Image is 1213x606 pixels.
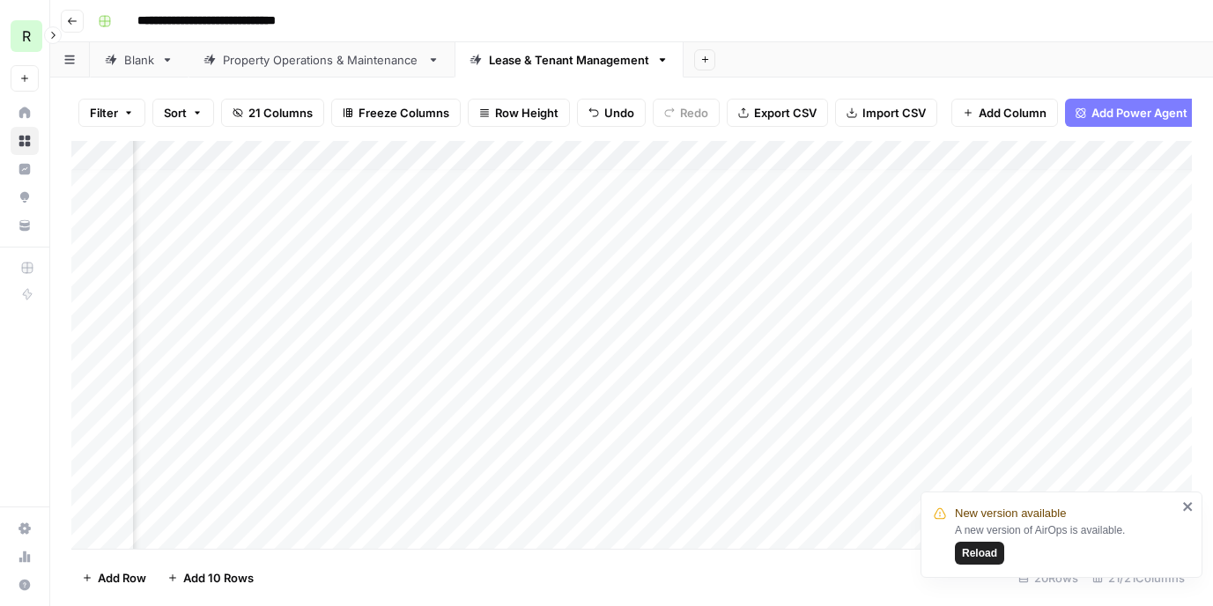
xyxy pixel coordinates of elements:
[189,42,455,78] a: Property Operations & Maintenance
[577,99,646,127] button: Undo
[1065,99,1198,127] button: Add Power Agent
[835,99,937,127] button: Import CSV
[680,104,708,122] span: Redo
[754,104,817,122] span: Export CSV
[11,127,39,155] a: Browse
[862,104,926,122] span: Import CSV
[727,99,828,127] button: Export CSV
[157,564,264,592] button: Add 10 Rows
[11,155,39,183] a: Insights
[359,104,449,122] span: Freeze Columns
[951,99,1058,127] button: Add Column
[11,14,39,58] button: Workspace: Re-Leased
[955,522,1177,565] div: A new version of AirOps is available.
[1085,564,1192,592] div: 21/21 Columns
[1091,104,1187,122] span: Add Power Agent
[164,104,187,122] span: Sort
[11,514,39,543] a: Settings
[11,571,39,599] button: Help + Support
[152,99,214,127] button: Sort
[468,99,570,127] button: Row Height
[979,104,1047,122] span: Add Column
[653,99,720,127] button: Redo
[495,104,558,122] span: Row Height
[11,211,39,240] a: Your Data
[221,99,324,127] button: 21 Columns
[78,99,145,127] button: Filter
[962,545,997,561] span: Reload
[1011,564,1085,592] div: 20 Rows
[248,104,313,122] span: 21 Columns
[11,99,39,127] a: Home
[90,42,189,78] a: Blank
[455,42,684,78] a: Lease & Tenant Management
[604,104,634,122] span: Undo
[124,51,154,69] div: Blank
[98,569,146,587] span: Add Row
[71,564,157,592] button: Add Row
[955,505,1066,522] span: New version available
[1182,499,1195,514] button: close
[183,569,254,587] span: Add 10 Rows
[11,543,39,571] a: Usage
[90,104,118,122] span: Filter
[331,99,461,127] button: Freeze Columns
[22,26,31,47] span: R
[955,542,1004,565] button: Reload
[11,183,39,211] a: Opportunities
[223,51,420,69] div: Property Operations & Maintenance
[489,51,649,69] div: Lease & Tenant Management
